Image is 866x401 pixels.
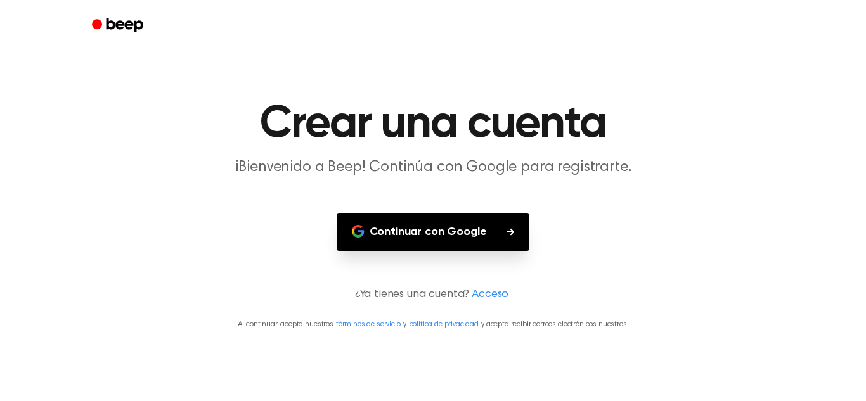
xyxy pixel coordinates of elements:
[370,226,487,238] font: Continuar con Google
[260,101,605,147] font: Crear una cuenta
[337,213,530,251] button: Continuar con Google
[472,286,508,303] a: Acceso
[238,321,333,328] font: Al continuar, acepta nuestros
[481,321,628,328] font: y acepta recibir correos electrónicos nuestros.
[403,321,406,328] font: y
[83,13,155,38] a: Bip
[235,160,631,175] font: ¡Bienvenido a Beep! Continúa con Google para registrarte.
[355,289,469,300] font: ¿Ya tienes una cuenta?
[409,321,479,328] a: política de privacidad
[336,321,401,328] a: términos de servicio
[472,289,508,300] font: Acceso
